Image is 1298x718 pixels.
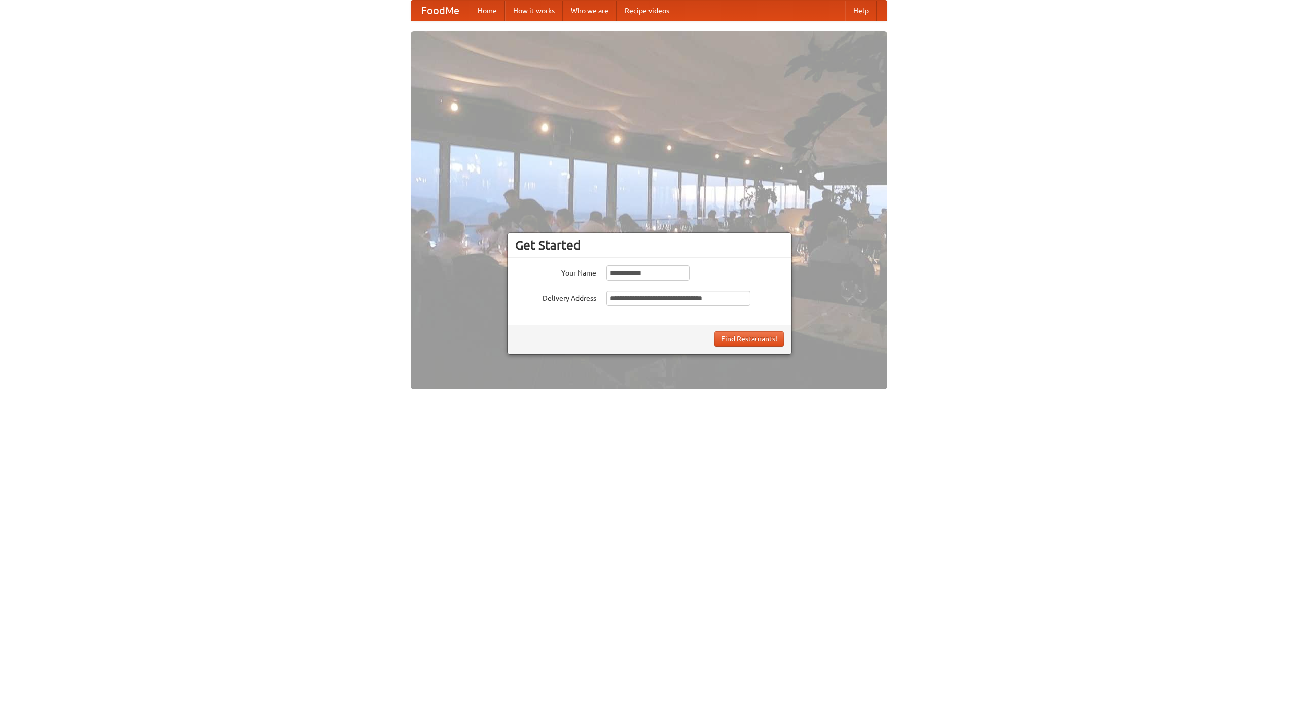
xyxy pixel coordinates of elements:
a: Who we are [563,1,617,21]
a: Help [845,1,877,21]
label: Your Name [515,265,596,278]
button: Find Restaurants! [714,331,784,347]
a: How it works [505,1,563,21]
a: Recipe videos [617,1,677,21]
a: FoodMe [411,1,470,21]
label: Delivery Address [515,291,596,303]
h3: Get Started [515,237,784,253]
a: Home [470,1,505,21]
